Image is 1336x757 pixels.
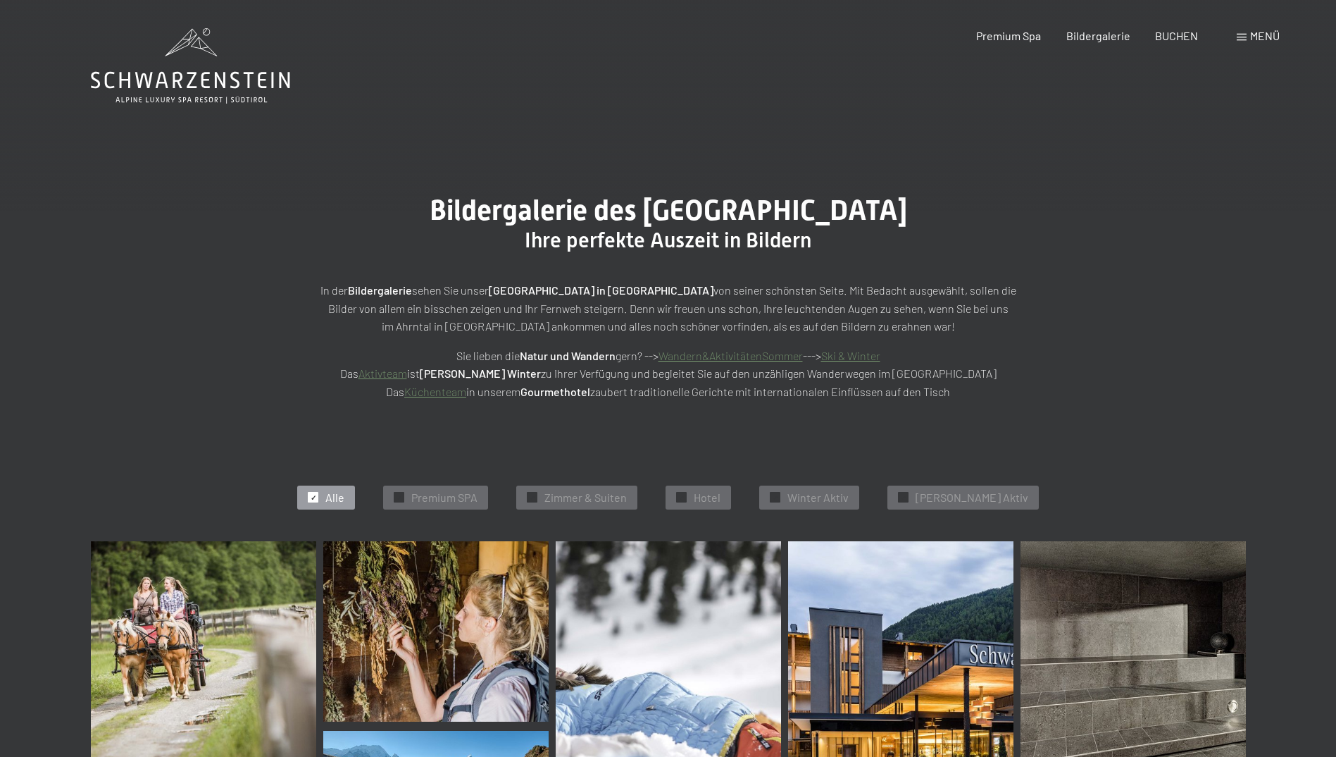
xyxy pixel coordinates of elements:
strong: [PERSON_NAME] Winter [420,367,541,380]
span: ✓ [530,493,535,503]
a: Ski & Winter [821,349,880,362]
span: ✓ [311,493,316,503]
a: Wandern&AktivitätenSommer [658,349,803,362]
span: ✓ [773,493,778,503]
span: Ihre perfekte Auszeit in Bildern [525,228,811,252]
span: Einwilligung Marketing* [533,412,649,426]
strong: Bildergalerie [348,283,412,297]
span: [PERSON_NAME] Aktiv [916,490,1028,505]
span: Alle [325,490,344,505]
p: In der sehen Sie unser von seiner schönsten Seite. Mit Bedacht ausgewählt, sollen die Bilder von ... [316,281,1020,336]
span: Bildergalerie des [GEOGRAPHIC_DATA] [430,194,907,227]
p: Sie lieben die gern? --> ---> Das ist zu Ihrer Verfügung und begleitet Sie auf den unzähligen Wan... [316,347,1020,401]
span: ✓ [679,493,685,503]
a: Premium Spa [976,29,1041,42]
a: Aktivteam [358,367,407,380]
a: Küchenteam [404,385,466,398]
span: ✓ [397,493,402,503]
a: Bildergalerie [1066,29,1130,42]
strong: Gourmethotel [520,385,590,398]
span: Zimmer & Suiten [544,490,627,505]
span: Menü [1250,29,1280,42]
span: Hotel [694,490,720,505]
span: Premium SPA [411,490,477,505]
span: ✓ [901,493,906,503]
span: Winter Aktiv [787,490,849,505]
strong: [GEOGRAPHIC_DATA] in [GEOGRAPHIC_DATA] [489,283,713,297]
img: Bildergalerie [323,541,549,722]
a: BUCHEN [1155,29,1198,42]
strong: Natur und Wandern [520,349,616,362]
